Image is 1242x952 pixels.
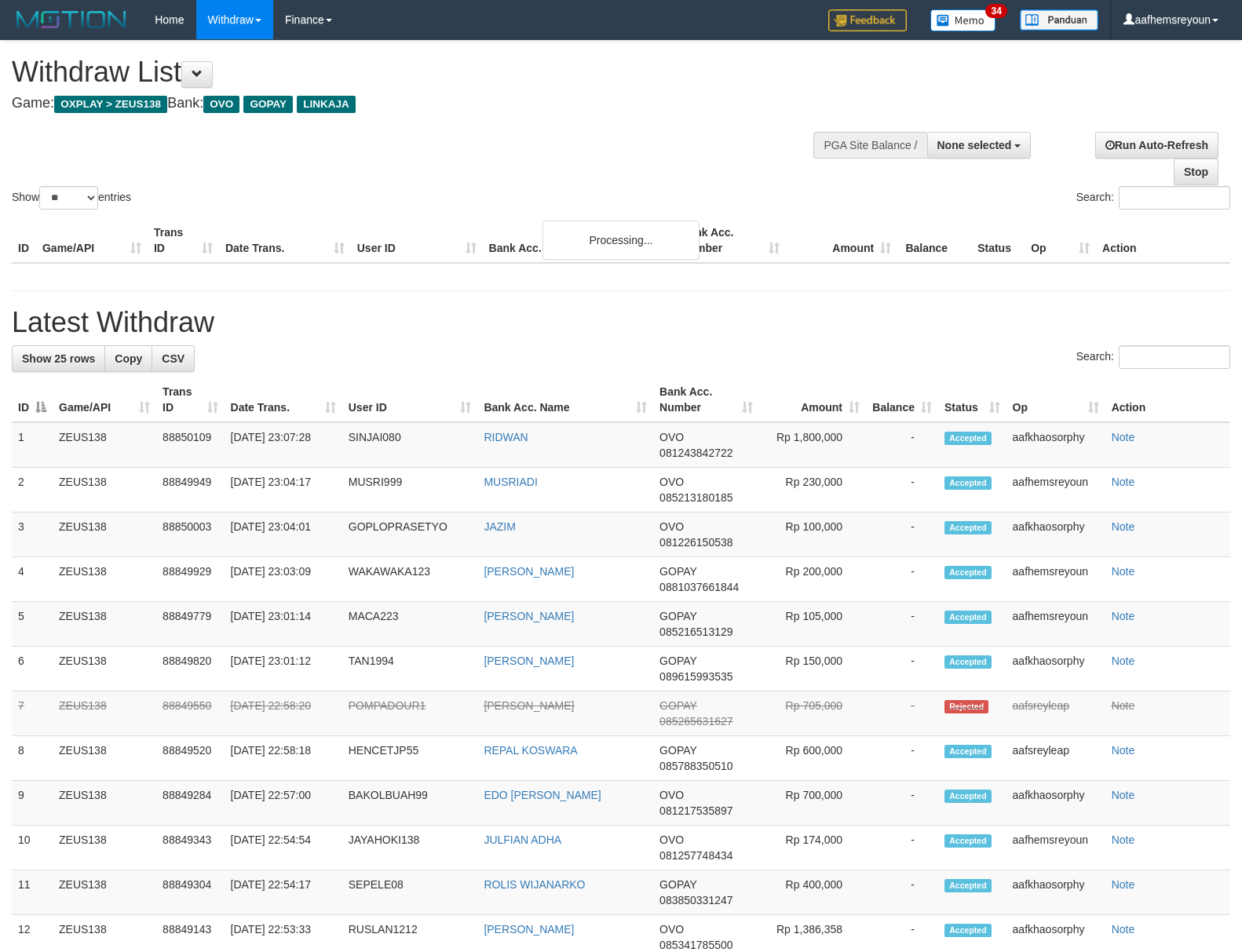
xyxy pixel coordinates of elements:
[12,512,53,557] td: 3
[674,218,786,263] th: Bank Acc. Number
[759,602,866,647] td: Rp 105,000
[156,691,224,736] td: 88849550
[22,352,95,365] span: Show 25 rows
[484,923,574,936] a: [PERSON_NAME]
[342,557,478,602] td: WAKAWAKA123
[659,760,732,772] span: Copy 085788350510 to clipboard
[12,57,813,88] h1: Withdraw List
[156,468,224,512] td: 88849949
[659,536,732,549] span: Copy 081226150538 to clipboard
[759,691,866,736] td: Rp 705,000
[36,218,148,263] th: Game/API
[971,218,1025,263] th: Status
[12,96,813,111] h4: Game: Bank:
[342,870,478,915] td: SEPELE08
[659,520,684,533] span: OVO
[225,736,342,781] td: [DATE] 22:58:18
[342,736,478,781] td: HENCETJP55
[12,468,53,512] td: 2
[1006,557,1105,602] td: aafhemsreyoun
[927,132,1032,159] button: None selected
[759,378,866,422] th: Amount: activate to sort column ascending
[759,647,866,691] td: Rp 150,000
[12,218,36,263] th: ID
[897,218,971,263] th: Balance
[53,422,156,468] td: ZEUS138
[944,566,992,579] span: Accepted
[659,610,696,622] span: GOPAY
[225,691,342,736] td: [DATE] 22:58:20
[1096,218,1230,263] th: Action
[659,849,732,862] span: Copy 081257748434 to clipboard
[203,96,239,113] span: OVO
[866,826,938,870] td: -
[1076,345,1230,369] label: Search:
[1119,345,1230,369] input: Search:
[1006,468,1105,512] td: aafhemsreyoun
[225,602,342,647] td: [DATE] 23:01:14
[342,826,478,870] td: JAYAHOKI138
[483,218,675,263] th: Bank Acc. Name
[12,870,53,915] td: 11
[659,655,696,667] span: GOPAY
[156,781,224,826] td: 88849284
[944,834,992,848] span: Accepted
[944,432,992,445] span: Accepted
[342,781,478,826] td: BAKOLBUAH99
[659,565,696,578] span: GOPAY
[944,611,992,624] span: Accepted
[1006,691,1105,736] td: aafsreyleap
[342,378,478,422] th: User ID: activate to sort column ascending
[944,879,992,892] span: Accepted
[12,186,131,210] label: Show entries
[351,218,483,263] th: User ID
[53,557,156,602] td: ZEUS138
[54,96,167,113] span: OXPLAY > ZEUS138
[477,378,653,422] th: Bank Acc. Name: activate to sort column ascending
[1006,512,1105,557] td: aafkhaosorphy
[759,781,866,826] td: Rp 700,000
[1112,431,1135,443] a: Note
[653,378,759,422] th: Bank Acc. Number: activate to sort column ascending
[12,736,53,781] td: 8
[1006,378,1105,422] th: Op: activate to sort column ascending
[659,670,732,683] span: Copy 089615993535 to clipboard
[866,422,938,468] td: -
[12,557,53,602] td: 4
[866,736,938,781] td: -
[944,476,992,490] span: Accepted
[484,565,574,578] a: [PERSON_NAME]
[12,307,1230,338] h1: Latest Withdraw
[659,491,732,504] span: Copy 085213180185 to clipboard
[156,647,224,691] td: 88849820
[1105,378,1230,422] th: Action
[484,699,574,712] a: [PERSON_NAME]
[1112,833,1135,846] a: Note
[156,602,224,647] td: 88849779
[12,345,105,372] a: Show 25 rows
[944,655,992,669] span: Accepted
[1112,744,1135,757] a: Note
[866,557,938,602] td: -
[225,378,342,422] th: Date Trans.: activate to sort column ascending
[156,512,224,557] td: 88850003
[1006,781,1105,826] td: aafkhaosorphy
[866,870,938,915] td: -
[104,345,152,372] a: Copy
[866,378,938,422] th: Balance: activate to sort column ascending
[156,557,224,602] td: 88849929
[1112,789,1135,801] a: Note
[12,781,53,826] td: 9
[1112,655,1135,667] a: Note
[484,878,585,891] a: ROLIS WIJANARKO
[1006,736,1105,781] td: aafsreyleap
[542,221,700,260] div: Processing...
[944,521,992,534] span: Accepted
[659,923,684,936] span: OVO
[1112,476,1135,488] a: Note
[225,422,342,468] td: [DATE] 23:07:28
[944,745,992,758] span: Accepted
[659,447,732,459] span: Copy 081243842722 to clipboard
[342,691,478,736] td: POMPADOUR1
[1174,159,1218,185] a: Stop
